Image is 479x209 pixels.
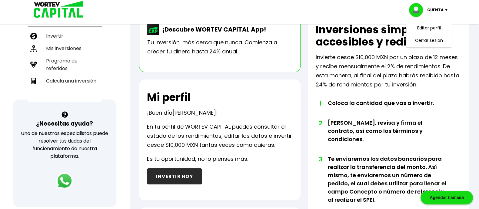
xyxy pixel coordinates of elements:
[28,13,101,102] ul: Capital
[427,5,444,15] p: Cuenta
[319,99,322,108] span: 1
[147,168,202,184] button: INVERTIR HOY
[36,119,93,128] h3: ¿Necesitas ayuda?
[444,9,452,11] img: icon-down
[147,38,292,56] p: Tu inversión, más cerca que nunca. Comienza a crecer tu dinero hasta 24% anual.
[421,191,473,204] div: Agendar llamada
[328,119,447,155] li: [PERSON_NAME], revisa y firma el contrato, así como los términos y condiciones.
[28,75,101,87] a: Calcula una inversión
[316,24,461,48] h2: Inversiones simples, accesibles y redituables
[30,45,37,52] img: inversiones-icon.6695dc30.svg
[147,108,218,117] p: ¡Buen día !
[30,33,37,39] img: invertir-icon.b3b967d7.svg
[21,130,108,160] p: Uno de nuestros especialistas puede resolver tus dudas del funcionamiento de nuestra plataforma.
[147,122,293,150] p: En tu perfil de WORTEV CAPITAL puedes consultar el estado de los rendimientos, editar los datos e...
[409,3,427,17] img: profile-image
[30,61,37,68] img: recomiendanos-icon.9b8e9327.svg
[28,30,101,42] a: Invertir
[28,55,101,75] a: Programa de referidos
[147,91,191,103] h2: Mi perfil
[172,109,216,116] span: [PERSON_NAME]
[316,53,461,89] p: Invierte desde $10,000 MXN por un plazo de 12 meses y recibe mensualmente el 2% de rendimientos. ...
[147,154,248,163] p: Es tu oportunidad, no lo pienses más.
[328,99,447,119] li: Coloca la cantidad que vas a invertir.
[147,24,159,35] img: wortev-capital-app-icon
[30,78,37,84] img: calculadora-icon.17d418c4.svg
[319,119,322,128] span: 2
[159,25,266,34] p: ¡Descubre WORTEV CAPITAL App!
[405,34,453,47] li: Cerrar sesión
[56,172,73,189] img: logos_whatsapp-icon.242b2217.svg
[417,25,441,31] a: Editar perfil
[28,42,101,55] a: Mis inversiones
[319,155,322,164] span: 3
